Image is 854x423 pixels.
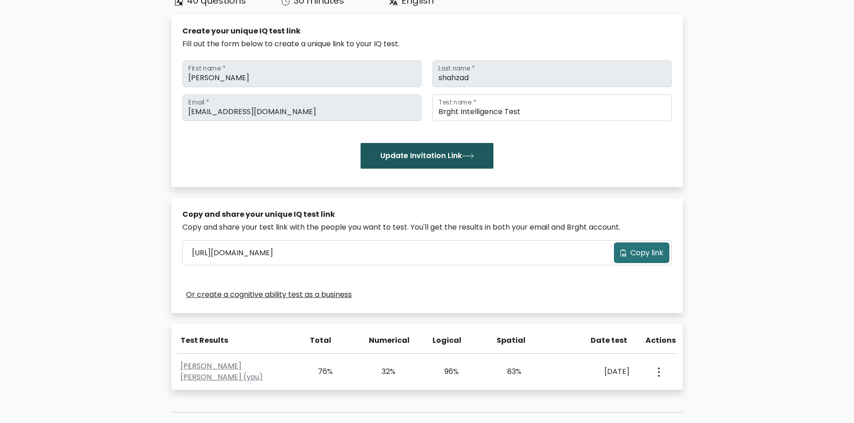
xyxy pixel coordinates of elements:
input: Test name [432,94,672,121]
div: 96% [432,366,459,377]
button: Copy link [614,242,669,263]
a: [PERSON_NAME] [PERSON_NAME] (you) [181,361,263,382]
input: Email [182,94,422,121]
div: Total [305,335,331,346]
div: Copy and share your unique IQ test link [182,209,672,220]
div: [DATE] [558,366,630,377]
span: Copy link [630,247,663,258]
div: Fill out the form below to create a unique link to your IQ test. [182,38,672,49]
div: Copy and share your test link with the people you want to test. You'll get the results in both yo... [182,222,672,233]
div: Spatial [497,335,523,346]
input: Last name [432,60,672,87]
div: Numerical [369,335,395,346]
div: Actions [646,335,677,346]
div: Test Results [181,335,294,346]
div: 32% [370,366,396,377]
div: Create your unique IQ test link [182,26,672,37]
input: First name [182,60,422,87]
div: 76% [307,366,333,377]
a: Or create a cognitive ability test as a business [186,289,352,300]
div: Logical [432,335,459,346]
div: Date test [560,335,635,346]
button: Update Invitation Link [361,143,493,169]
div: 83% [496,366,522,377]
